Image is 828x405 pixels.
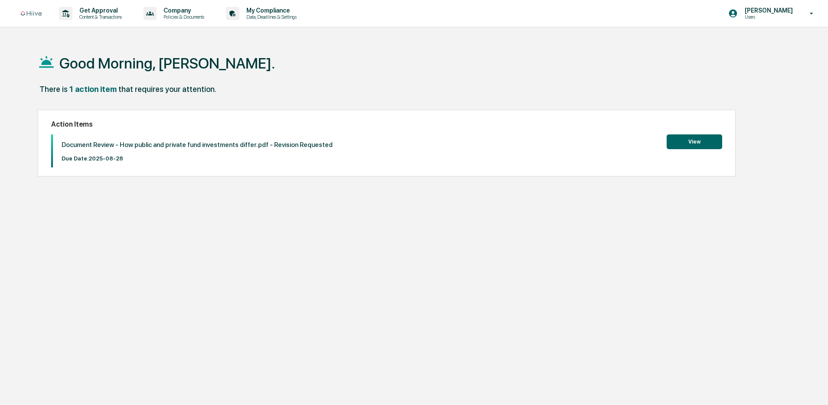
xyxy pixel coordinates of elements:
p: [PERSON_NAME] [738,7,797,14]
a: View [667,137,722,145]
div: There is [39,85,68,94]
h1: Good Morning, [PERSON_NAME]. [59,55,275,72]
p: Data, Deadlines & Settings [239,14,301,20]
p: Get Approval [72,7,126,14]
p: Users [738,14,797,20]
p: Policies & Documents [157,14,209,20]
h2: Action Items [51,120,722,128]
p: Company [157,7,209,14]
button: View [667,134,722,149]
p: My Compliance [239,7,301,14]
p: Content & Transactions [72,14,126,20]
div: 1 action item [69,85,117,94]
div: that requires your attention. [118,85,216,94]
p: Document Review - How public and private fund investments differ.pdf - Revision Requested [62,141,333,149]
img: logo [21,11,42,16]
p: Due Date: 2025-08-28 [62,155,333,162]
